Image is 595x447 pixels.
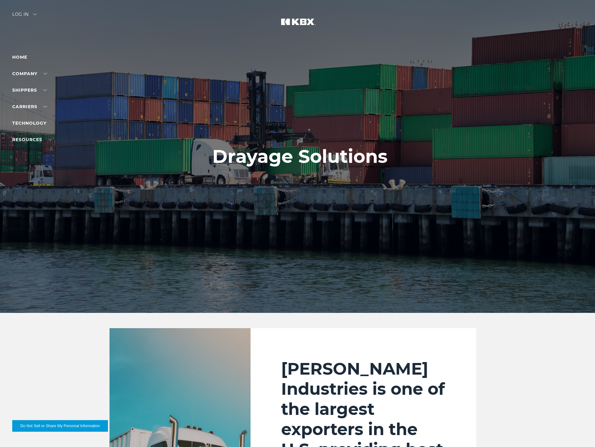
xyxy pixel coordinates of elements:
[12,87,47,93] a: SHIPPERS
[12,120,46,126] a: Technology
[275,12,321,39] img: kbx logo
[12,420,108,432] button: Do Not Sell or Share My Personal Information
[12,104,47,109] a: Carriers
[12,71,47,76] a: Company
[12,54,27,60] a: Home
[12,137,52,142] a: RESOURCES
[212,146,388,167] h1: Drayage Solutions
[33,13,37,15] img: arrow
[12,12,37,21] div: Log in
